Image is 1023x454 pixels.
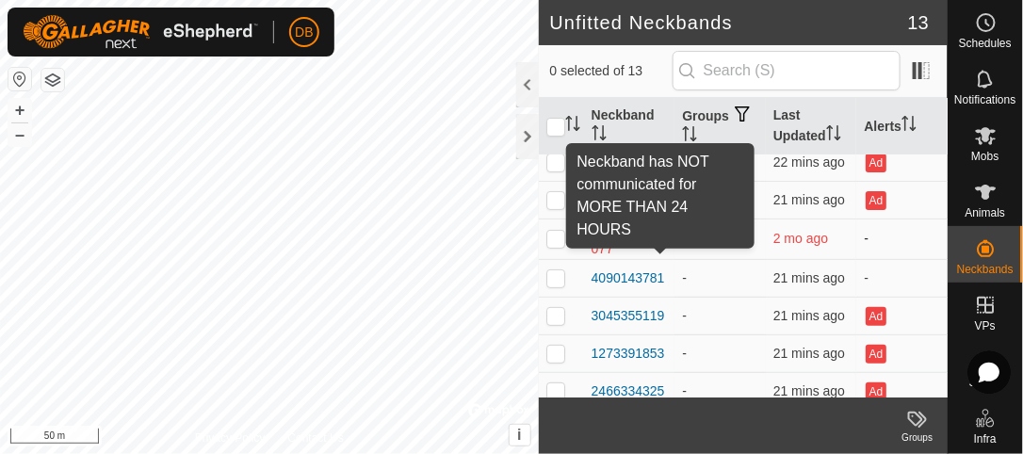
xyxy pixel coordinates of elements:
span: 0 selected of 13 [550,61,673,81]
div: Groups [887,430,948,445]
button: Ad [866,154,886,172]
button: Ad [866,191,886,210]
td: - [674,181,766,219]
h2: Unfitted Neckbands [550,11,908,34]
button: i [510,425,530,446]
div: 0999075199 [592,190,665,210]
p-sorticon: Activate to sort [682,129,697,144]
span: i [517,427,521,443]
span: 15 Aug 2025, 7:03 am [773,346,845,361]
p-sorticon: Activate to sort [826,128,841,143]
button: Map Layers [41,69,64,91]
button: Ad [866,345,886,364]
span: Animals [966,207,1006,219]
p-sorticon: Activate to sort [901,119,917,134]
span: Mobs [972,151,999,162]
th: Alerts [856,98,948,155]
td: - [674,372,766,410]
span: Infra [974,433,997,445]
button: Reset Map [8,68,31,90]
th: Last Updated [766,98,857,155]
th: Groups [674,98,766,155]
div: 4289433077 [592,219,649,259]
span: Neckbands [957,264,1014,275]
span: Notifications [955,94,1016,105]
span: 16 May 2025, 8:32 pm [773,231,828,246]
div: 2466334325 [592,381,665,401]
td: - [856,219,948,259]
span: Schedules [959,38,1012,49]
span: 15 Aug 2025, 7:03 am [773,308,845,323]
td: - [674,297,766,334]
td: - [674,259,766,297]
span: 15 Aug 2025, 7:02 am [773,154,845,170]
span: 15 Aug 2025, 7:03 am [773,383,845,398]
td: - [674,219,766,259]
td: - [856,259,948,297]
button: Ad [866,307,886,326]
span: 13 [908,8,929,37]
a: Privacy Policy [195,430,266,446]
span: 15 Aug 2025, 7:03 am [773,270,845,285]
p-sorticon: Activate to sort [592,128,607,143]
input: Search (S) [673,51,901,90]
span: 15 Aug 2025, 7:02 am [773,192,845,207]
button: Ad [866,382,886,401]
div: 1273391853 [592,344,665,364]
button: – [8,123,31,146]
img: Gallagher Logo [23,15,258,49]
p-sorticon: Activate to sort [565,119,580,134]
div: 0098764595 [592,153,665,172]
td: - [674,143,766,181]
th: Neckband [584,98,675,155]
a: Contact Us [287,430,343,446]
div: 4090143781 [592,268,665,288]
div: 3045355119 [592,306,665,326]
td: - [674,334,766,372]
span: VPs [975,320,996,332]
span: DB [295,23,313,42]
button: + [8,99,31,122]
